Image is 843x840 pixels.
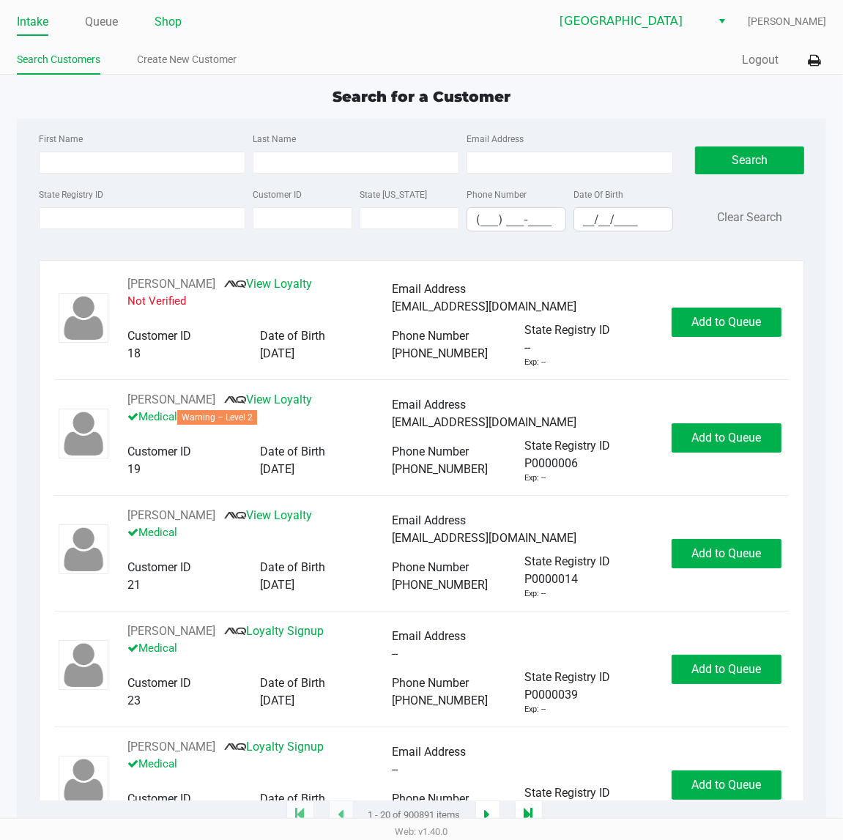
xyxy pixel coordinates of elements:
[524,686,578,704] span: P0000039
[393,745,467,759] span: Email Address
[524,786,610,800] span: State Registry ID
[127,676,191,690] span: Customer ID
[127,792,191,806] span: Customer ID
[672,770,781,800] button: Add to Queue
[467,207,566,231] kendo-maskedtextbox: Format: (999) 999-9999
[393,676,469,690] span: Phone Number
[672,308,781,337] button: Add to Queue
[574,208,672,231] input: Format: MM/DD/YYYY
[224,393,312,406] a: View Loyalty
[672,423,781,453] button: Add to Queue
[524,323,610,337] span: State Registry ID
[393,415,577,429] span: [EMAIL_ADDRESS][DOMAIN_NAME]
[573,207,673,231] kendo-maskedtextbox: Format: MM/DD/YYYY
[393,792,469,806] span: Phone Number
[224,624,324,638] a: Loyalty Signup
[127,445,191,458] span: Customer ID
[691,662,761,676] span: Add to Queue
[393,462,489,476] span: [PHONE_NUMBER]
[17,51,100,69] a: Search Customers
[475,800,500,830] app-submit-button: Next
[127,293,392,310] p: Not Verified
[393,329,469,343] span: Phone Number
[329,800,354,830] app-submit-button: Previous
[85,12,118,32] a: Queue
[127,524,392,541] p: Medical
[260,792,325,806] span: Date of Birth
[467,133,524,146] label: Email Address
[360,188,427,201] label: State [US_STATE]
[260,445,325,458] span: Date of Birth
[515,800,543,830] app-submit-button: Move to last page
[393,398,467,412] span: Email Address
[524,670,610,684] span: State Registry ID
[524,704,546,716] div: Exp: --
[127,640,392,657] p: Medical
[127,560,191,574] span: Customer ID
[573,188,623,201] label: Date Of Birth
[717,209,782,226] button: Clear Search
[127,329,191,343] span: Customer ID
[395,826,448,837] span: Web: v1.40.0
[748,14,826,29] span: [PERSON_NAME]
[137,51,237,69] a: Create New Customer
[368,808,461,822] span: 1 - 20 of 900891 items
[393,513,467,527] span: Email Address
[127,391,215,409] button: See customer info
[691,431,761,445] span: Add to Queue
[524,570,578,588] span: P0000014
[393,445,469,458] span: Phone Number
[672,655,781,684] button: Add to Queue
[253,133,296,146] label: Last Name
[393,647,398,661] span: --
[695,146,804,174] button: Search
[127,694,141,707] span: 23
[560,12,702,30] span: [GEOGRAPHIC_DATA]
[691,315,761,329] span: Add to Queue
[127,275,215,293] button: See customer info
[177,410,257,425] span: Warning – Level 2
[127,409,392,425] p: Medical
[691,546,761,560] span: Add to Queue
[155,12,182,32] a: Shop
[393,694,489,707] span: [PHONE_NUMBER]
[253,188,302,201] label: Customer ID
[524,357,546,369] div: Exp: --
[127,622,215,640] button: See customer info
[393,560,469,574] span: Phone Number
[39,188,103,201] label: State Registry ID
[333,88,510,105] span: Search for a Customer
[127,756,392,773] p: Medical
[393,346,489,360] span: [PHONE_NUMBER]
[127,346,141,360] span: 18
[711,8,732,34] button: Select
[127,507,215,524] button: See customer info
[260,329,325,343] span: Date of Birth
[224,508,312,522] a: View Loyalty
[524,439,610,453] span: State Registry ID
[393,300,577,313] span: [EMAIL_ADDRESS][DOMAIN_NAME]
[260,462,294,476] span: [DATE]
[393,282,467,296] span: Email Address
[260,560,325,574] span: Date of Birth
[524,554,610,568] span: State Registry ID
[524,588,546,601] div: Exp: --
[393,531,577,545] span: [EMAIL_ADDRESS][DOMAIN_NAME]
[393,629,467,643] span: Email Address
[260,694,294,707] span: [DATE]
[672,539,781,568] button: Add to Queue
[467,188,527,201] label: Phone Number
[17,12,48,32] a: Intake
[393,762,398,776] span: --
[524,339,530,357] span: --
[127,738,215,756] button: See customer info
[39,133,83,146] label: First Name
[524,455,578,472] span: P0000006
[742,51,779,69] button: Logout
[127,578,141,592] span: 21
[260,676,325,690] span: Date of Birth
[286,800,314,830] app-submit-button: Move to first page
[260,346,294,360] span: [DATE]
[224,277,312,291] a: View Loyalty
[260,578,294,592] span: [DATE]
